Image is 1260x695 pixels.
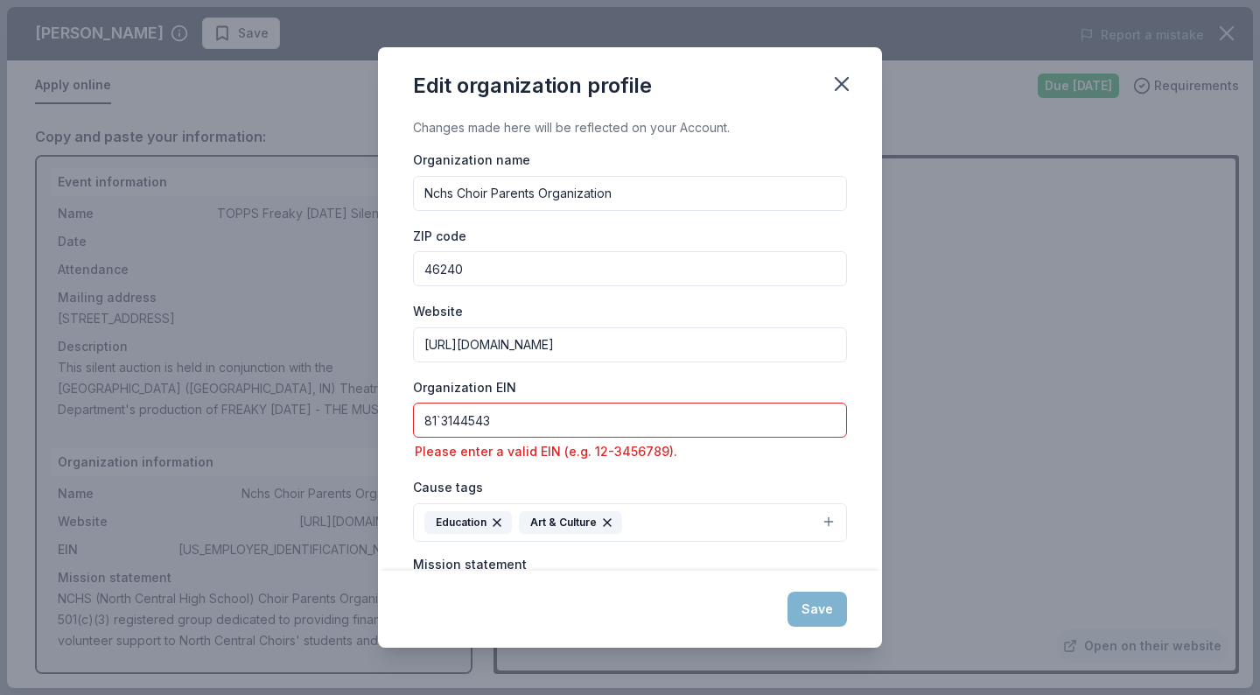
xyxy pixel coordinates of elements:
[413,441,847,462] div: Please enter a valid EIN (e.g. 12-3456789).
[413,303,463,320] label: Website
[424,511,512,534] div: Education
[413,503,847,542] button: EducationArt & Culture
[413,72,652,100] div: Edit organization profile
[413,403,847,438] input: 12-3456789
[413,379,516,397] label: Organization EIN
[413,228,466,245] label: ZIP code
[519,511,622,534] div: Art & Culture
[413,151,530,169] label: Organization name
[413,479,483,496] label: Cause tags
[413,117,847,138] div: Changes made here will be reflected on your Account.
[413,251,847,286] input: 12345 (U.S. only)
[413,556,527,573] label: Mission statement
